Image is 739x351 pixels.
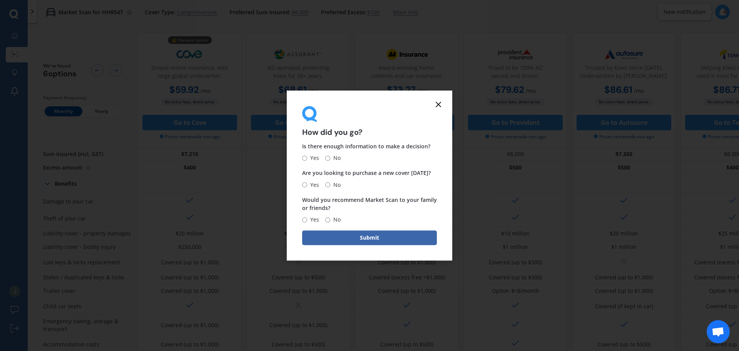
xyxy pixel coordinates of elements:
[307,215,319,224] span: Yes
[325,182,330,187] input: No
[330,154,341,163] span: No
[302,143,430,150] span: Is there enough information to make a decision?
[302,170,431,177] span: Are you looking to purchase a new cover [DATE]?
[302,156,307,161] input: Yes
[307,154,319,163] span: Yes
[330,215,341,224] span: No
[325,156,330,161] input: No
[707,320,730,343] div: Open chat
[302,182,307,187] input: Yes
[302,106,437,136] div: How did you go?
[325,217,330,222] input: No
[330,180,341,190] span: No
[302,196,437,212] span: Would you recommend Market Scan to your family or friends?
[302,230,437,245] button: Submit
[302,217,307,222] input: Yes
[307,180,319,190] span: Yes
